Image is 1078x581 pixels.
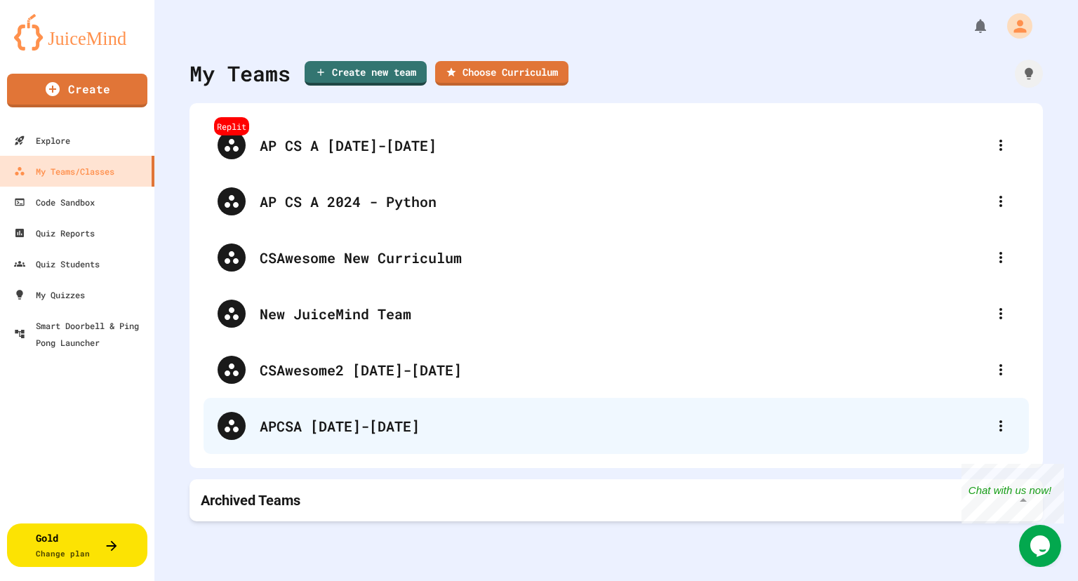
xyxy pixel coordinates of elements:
img: logo-orange.svg [14,14,140,51]
a: Choose Curriculum [435,61,568,86]
div: ReplitAP CS A [DATE]-[DATE] [204,117,1029,173]
div: My Quizzes [14,286,85,303]
div: CSAwesome New Curriculum [204,229,1029,286]
iframe: chat widget [961,464,1064,523]
div: APCSA [DATE]-[DATE] [260,415,987,436]
span: Change plan [36,548,90,559]
div: Replit [214,117,249,135]
div: CSAwesome2 [DATE]-[DATE] [260,359,987,380]
p: Archived Teams [201,490,300,510]
div: Gold [36,530,90,560]
div: Code Sandbox [14,194,95,211]
div: My Account [992,10,1036,42]
div: How it works [1015,60,1043,88]
div: CSAwesome New Curriculum [260,247,987,268]
div: My Notifications [946,14,992,38]
div: New JuiceMind Team [204,286,1029,342]
div: My Teams/Classes [14,163,114,180]
iframe: chat widget [1019,525,1064,567]
div: Quiz Reports [14,225,95,241]
div: Quiz Students [14,255,100,272]
div: New JuiceMind Team [260,303,987,324]
div: Explore [14,132,70,149]
div: Smart Doorbell & Ping Pong Launcher [14,317,149,351]
div: CSAwesome2 [DATE]-[DATE] [204,342,1029,398]
a: Create [7,74,147,107]
div: AP CS A 2024 - Python [260,191,987,212]
div: My Teams [189,58,291,89]
div: APCSA [DATE]-[DATE] [204,398,1029,454]
a: Create new team [305,61,427,86]
div: AP CS A 2024 - Python [204,173,1029,229]
div: AP CS A [DATE]-[DATE] [260,135,987,156]
button: GoldChange plan [7,523,147,567]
